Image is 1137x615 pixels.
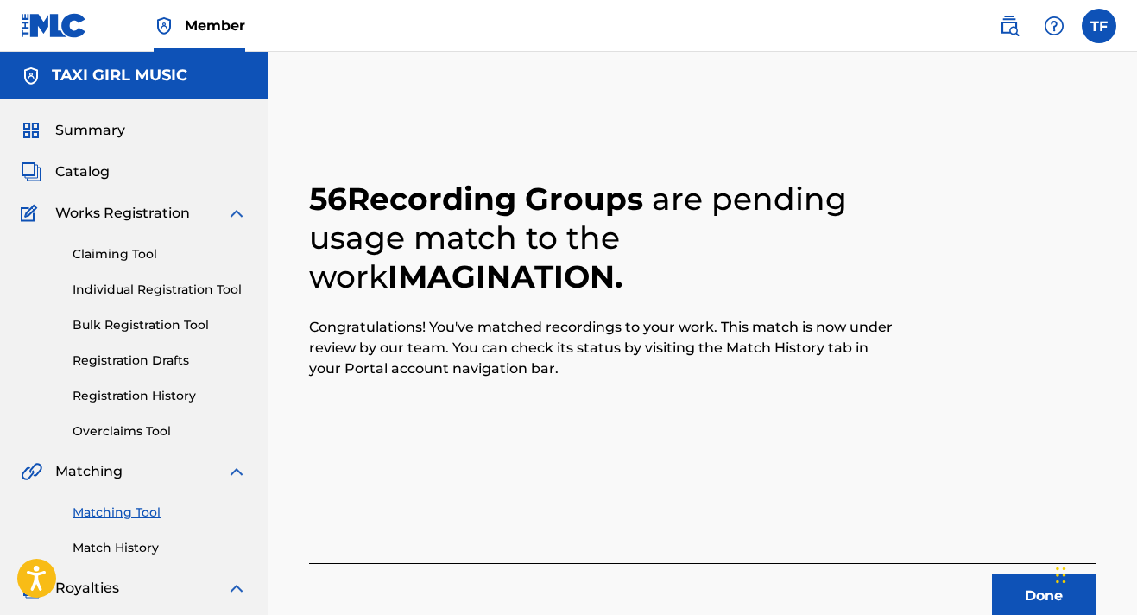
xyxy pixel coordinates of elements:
[226,578,247,599] img: expand
[992,9,1026,43] a: Public Search
[73,245,247,263] a: Claiming Tool
[226,461,247,482] img: expand
[21,461,42,482] img: Matching
[1056,549,1066,601] div: Drag
[21,13,87,38] img: MLC Logo
[73,504,247,522] a: Matching Tool
[73,281,247,299] a: Individual Registration Tool
[999,16,1020,36] img: search
[1089,373,1137,521] iframe: Resource Center
[309,317,899,379] p: Congratulations! You've matched recordings to your work. This match is now under review by our te...
[154,16,174,36] img: Top Rightsholder
[55,203,190,224] span: Works Registration
[55,120,125,141] span: Summary
[1037,9,1071,43] div: Help
[1082,9,1116,43] div: User Menu
[21,162,110,182] a: CatalogCatalog
[21,120,125,141] a: SummarySummary
[55,578,119,599] span: Royalties
[1044,16,1064,36] img: help
[21,66,41,86] img: Accounts
[309,180,847,295] span: are pending usage match to the work
[73,316,247,334] a: Bulk Registration Tool
[185,16,245,35] span: Member
[21,203,43,224] img: Works Registration
[21,162,41,182] img: Catalog
[226,203,247,224] img: expand
[55,461,123,482] span: Matching
[52,66,187,86] h5: TAXI GIRL MUSIC
[73,422,247,441] a: Overclaims Tool
[309,180,899,296] h2: 56 Recording Groups IMAGINATION .
[73,352,247,370] a: Registration Drafts
[73,539,247,557] a: Match History
[73,387,247,405] a: Registration History
[55,162,110,182] span: Catalog
[1051,532,1137,615] iframe: Chat Widget
[21,120,41,141] img: Summary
